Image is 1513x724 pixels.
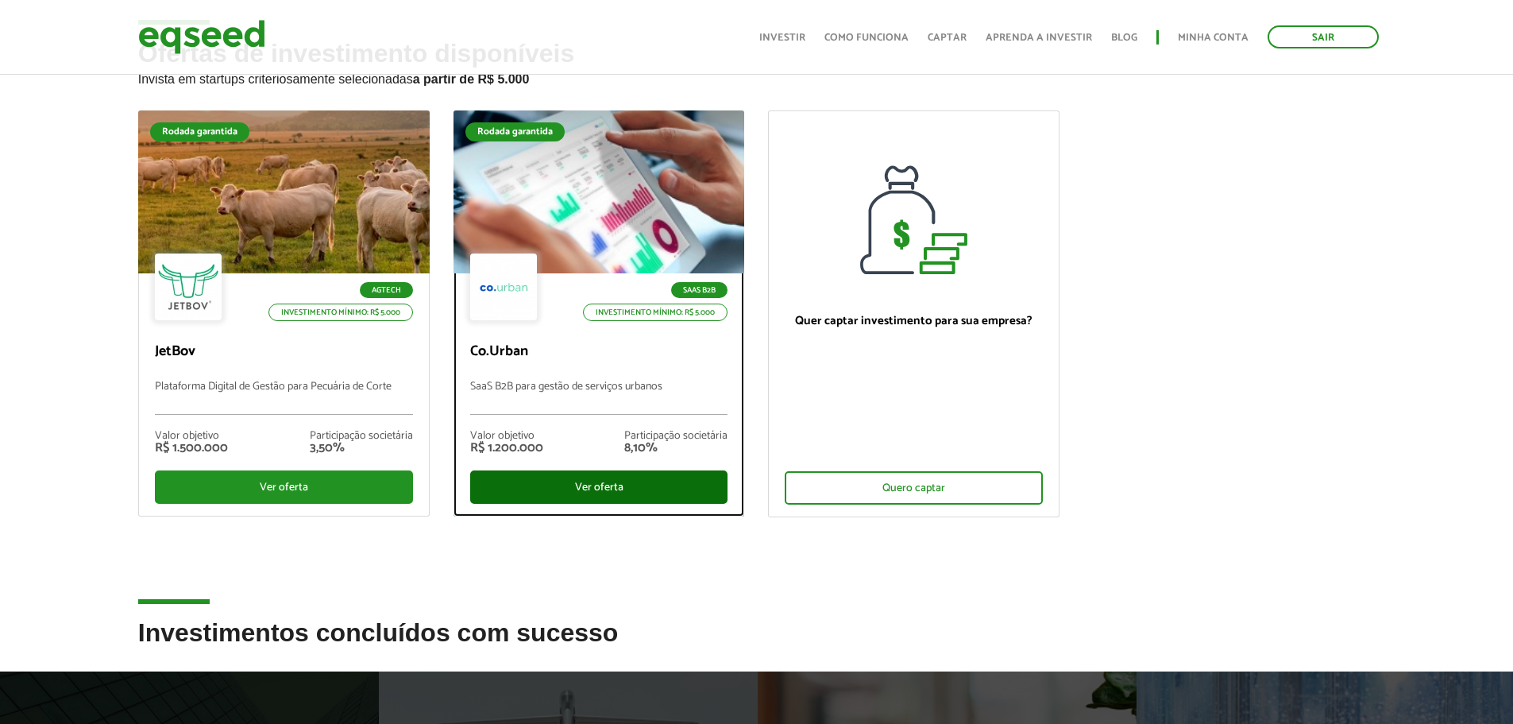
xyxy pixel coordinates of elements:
[470,442,543,455] div: R$ 1.200.000
[413,72,530,86] strong: a partir de R$ 5.000
[268,304,413,321] p: Investimento mínimo: R$ 5.000
[1178,33,1249,43] a: Minha conta
[150,122,249,141] div: Rodada garantida
[1268,25,1379,48] a: Sair
[470,470,728,504] div: Ver oferta
[759,33,805,43] a: Investir
[454,110,745,517] a: Rodada garantida SaaS B2B Investimento mínimo: R$ 5.000 Co.Urban SaaS B2B para gestão de serviços...
[785,471,1043,505] div: Quero captar
[138,16,265,58] img: EqSeed
[155,442,228,455] div: R$ 1.500.000
[624,442,728,455] div: 8,10%
[470,343,728,361] p: Co.Urban
[155,431,228,442] div: Valor objetivo
[138,110,430,517] a: Rodada garantida Agtech Investimento mínimo: R$ 5.000 JetBov Plataforma Digital de Gestão para Pe...
[824,33,909,43] a: Como funciona
[928,33,967,43] a: Captar
[155,343,413,361] p: JetBov
[986,33,1092,43] a: Aprenda a investir
[310,442,413,455] div: 3,50%
[470,431,543,442] div: Valor objetivo
[155,470,413,504] div: Ver oferta
[465,122,565,141] div: Rodada garantida
[470,381,728,415] p: SaaS B2B para gestão de serviços urbanos
[138,68,1376,87] p: Invista em startups criteriosamente selecionadas
[1111,33,1137,43] a: Blog
[310,431,413,442] div: Participação societária
[138,619,1376,671] h2: Investimentos concluídos com sucesso
[785,314,1043,328] p: Quer captar investimento para sua empresa?
[624,431,728,442] div: Participação societária
[768,110,1059,517] a: Quer captar investimento para sua empresa? Quero captar
[583,304,728,321] p: Investimento mínimo: R$ 5.000
[155,381,413,415] p: Plataforma Digital de Gestão para Pecuária de Corte
[360,282,413,298] p: Agtech
[671,282,728,298] p: SaaS B2B
[138,40,1376,110] h2: Ofertas de investimento disponíveis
